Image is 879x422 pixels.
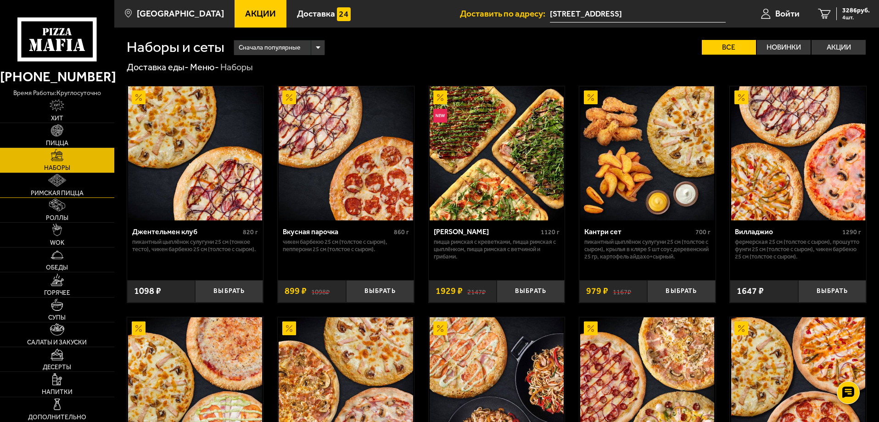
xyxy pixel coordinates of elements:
[42,389,73,395] span: Напитки
[735,227,840,236] div: Вилладжио
[46,140,68,146] span: Пицца
[580,86,714,220] img: Кантри сет
[46,215,68,221] span: Роллы
[282,90,296,104] img: Акционный
[467,287,486,296] s: 2147 ₽
[31,190,84,197] span: Римская пицца
[346,280,414,303] button: Выбрать
[394,228,409,236] span: 860 г
[137,9,224,18] span: [GEOGRAPHIC_DATA]
[731,86,865,220] img: Вилладжио
[734,321,748,335] img: Акционный
[434,238,560,260] p: Пицца Римская с креветками, Пицца Римская с цыплёнком, Пицца Римская с ветчиной и грибами.
[434,227,539,236] div: [PERSON_NAME]
[48,315,66,321] span: Супы
[44,290,70,296] span: Горячее
[44,165,70,171] span: Наборы
[584,90,598,104] img: Акционный
[278,86,414,220] a: АкционныйВкусная парочка
[132,238,258,253] p: Пикантный цыплёнок сулугуни 25 см (тонкое тесто), Чикен Барбекю 25 см (толстое с сыром).
[285,287,307,296] span: 899 ₽
[429,86,565,220] a: АкционныйНовинкаМама Миа
[647,280,715,303] button: Выбрать
[737,287,764,296] span: 1647 ₽
[297,9,335,18] span: Доставка
[132,227,241,236] div: Джентельмен клуб
[43,364,71,371] span: Десерты
[134,287,161,296] span: 1098 ₽
[243,228,258,236] span: 820 г
[195,280,263,303] button: Выбрать
[842,7,870,14] span: 3286 руб.
[311,287,330,296] s: 1098 ₽
[132,321,146,335] img: Акционный
[695,228,711,236] span: 700 г
[734,90,748,104] img: Акционный
[50,240,64,246] span: WOK
[735,238,861,260] p: Фермерская 25 см (толстое с сыром), Прошутто Фунги 25 см (толстое с сыром), Чикен Барбекю 25 см (...
[245,9,276,18] span: Акции
[433,321,447,335] img: Акционный
[436,287,463,296] span: 1929 ₽
[190,62,219,73] a: Меню-
[812,40,866,55] label: Акции
[433,109,447,123] img: Новинка
[460,9,550,18] span: Доставить по адресу:
[51,115,63,122] span: Хит
[279,86,413,220] img: Вкусная парочка
[220,62,253,73] div: Наборы
[337,7,351,21] img: 15daf4d41897b9f0e9f617042186c801.svg
[239,39,300,56] span: Сначала популярные
[28,414,86,421] span: Дополнительно
[757,40,811,55] label: Новинки
[613,287,631,296] s: 1167 ₽
[842,15,870,20] span: 4 шт.
[132,90,146,104] img: Акционный
[497,280,565,303] button: Выбрать
[283,227,392,236] div: Вкусная парочка
[702,40,756,55] label: Все
[282,321,296,335] img: Акционный
[128,86,262,220] img: Джентельмен клуб
[433,90,447,104] img: Акционный
[283,238,409,253] p: Чикен Барбекю 25 см (толстое с сыром), Пепперони 25 см (толстое с сыром).
[579,86,716,220] a: АкционныйКантри сет
[541,228,560,236] span: 1120 г
[584,321,598,335] img: Акционный
[798,280,866,303] button: Выбрать
[127,86,263,220] a: АкционныйДжентельмен клуб
[127,62,189,73] a: Доставка еды-
[842,228,861,236] span: 1290 г
[27,339,87,346] span: Салаты и закуски
[127,40,224,55] h1: Наборы и сеты
[586,287,608,296] span: 979 ₽
[730,86,866,220] a: АкционныйВилладжио
[775,9,800,18] span: Войти
[584,238,711,260] p: Пикантный цыплёнок сулугуни 25 см (толстое с сыром), крылья в кляре 5 шт соус деревенский 25 гр, ...
[46,264,68,271] span: Обеды
[430,86,564,220] img: Мама Миа
[550,6,726,23] input: Ваш адрес доставки
[584,227,693,236] div: Кантри сет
